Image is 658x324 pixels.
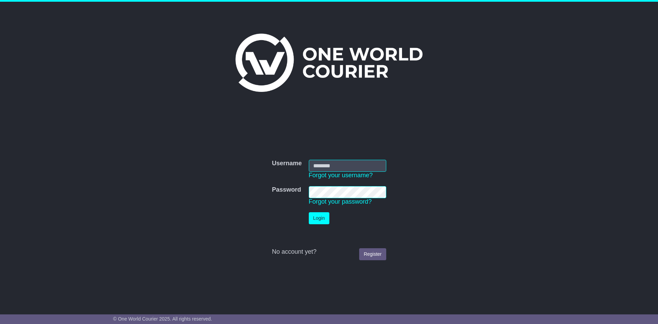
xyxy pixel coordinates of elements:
label: Password [272,186,301,194]
div: No account yet? [272,248,386,256]
a: Register [359,248,386,260]
img: One World [235,34,423,92]
button: Login [309,212,329,224]
a: Forgot your username? [309,172,373,179]
span: © One World Courier 2025. All rights reserved. [113,316,212,322]
label: Username [272,160,302,167]
a: Forgot your password? [309,198,372,205]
